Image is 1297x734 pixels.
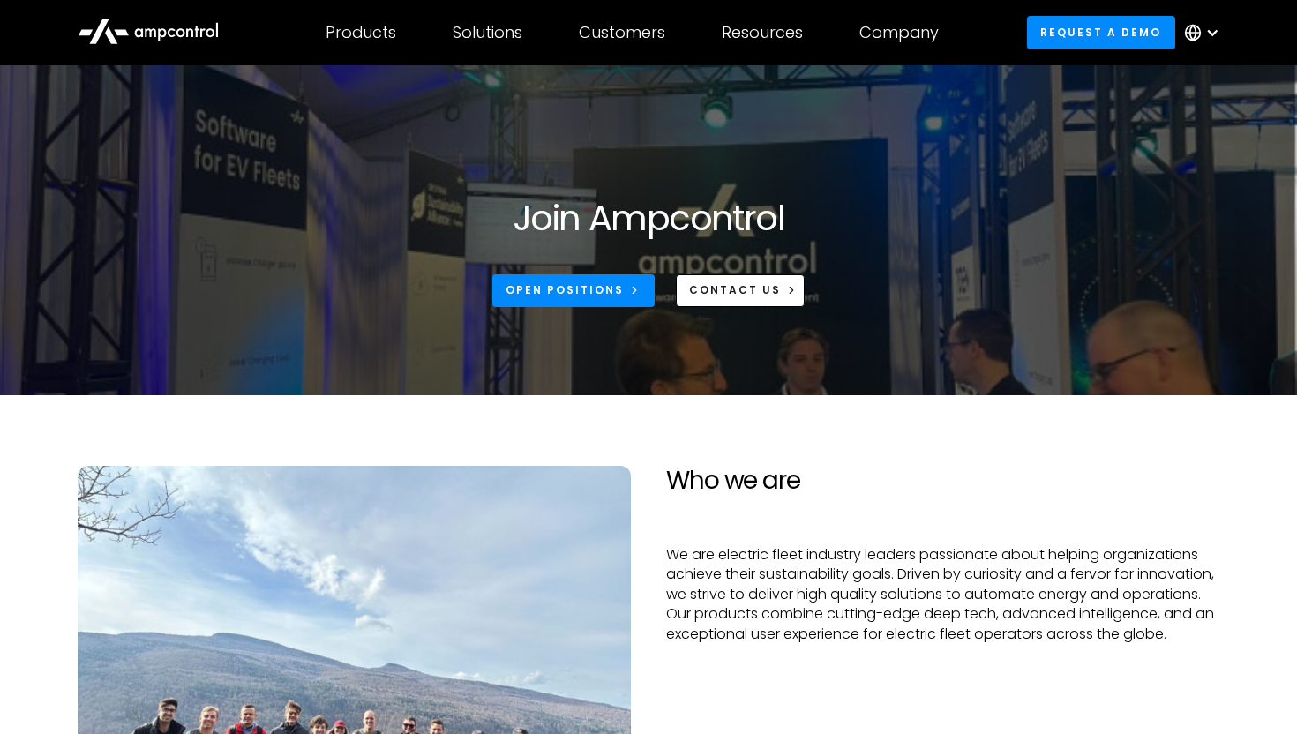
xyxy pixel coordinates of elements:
[676,274,806,307] a: CONTACT US
[666,545,1219,644] p: We are electric fleet industry leaders passionate about helping organizations achieve their susta...
[453,23,522,42] div: Solutions
[492,274,655,307] a: Open Positions
[722,23,803,42] div: Resources
[689,282,781,298] div: CONTACT US
[326,23,396,42] div: Products
[1027,16,1175,49] a: Request a demo
[513,197,784,239] h1: Join Ampcontrol
[506,282,624,298] div: Open Positions
[859,23,939,42] div: Company
[579,23,665,42] div: Customers
[666,466,1219,496] h2: Who we are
